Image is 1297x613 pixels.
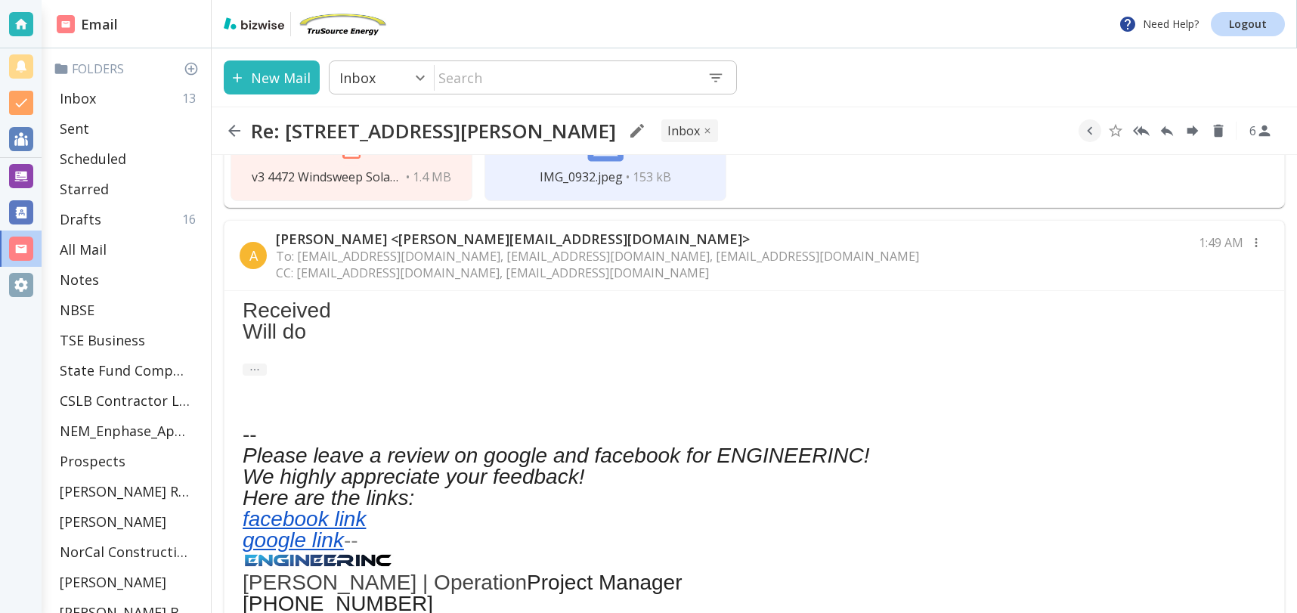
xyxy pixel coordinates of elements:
[1229,19,1267,29] p: Logout
[60,331,145,349] p: TSE Business
[54,325,205,355] div: TSE Business
[1207,119,1230,142] button: Delete
[252,169,403,185] span: v3 4472 Windsweep Solar Drawings (13)_FWH_20250925.pdf
[60,422,190,440] p: NEM_Enphase_Applications
[54,446,205,476] div: Prospects
[224,221,1284,291] div: A[PERSON_NAME] <[PERSON_NAME][EMAIL_ADDRESS][DOMAIN_NAME]>To: [EMAIL_ADDRESS][DOMAIN_NAME], [EMAI...
[54,113,205,144] div: Sent
[54,355,205,385] div: State Fund Compensation
[60,512,166,531] p: [PERSON_NAME]
[54,506,205,537] div: [PERSON_NAME]
[60,210,101,228] p: Drafts
[1243,113,1279,149] button: See Participants
[60,392,190,410] p: CSLB Contractor License
[1130,119,1153,142] button: Reply All
[224,17,284,29] img: bizwise
[57,15,75,33] img: DashboardSidebarEmail.svg
[60,119,89,138] p: Sent
[1181,119,1204,142] button: Forward
[540,169,623,185] span: IMG_0932.jpeg
[60,301,94,319] p: NBSE
[60,240,107,259] p: All Mail
[60,543,190,561] p: NorCal Construction
[54,60,205,77] p: Folders
[276,248,919,265] p: To: [EMAIL_ADDRESS][DOMAIN_NAME], [EMAIL_ADDRESS][DOMAIN_NAME], [EMAIL_ADDRESS][DOMAIN_NAME]
[54,416,205,446] div: NEM_Enphase_Applications
[60,452,125,470] p: Prospects
[251,119,616,143] h2: Re: [STREET_ADDRESS][PERSON_NAME]
[667,122,700,139] p: INBOX
[60,361,190,379] p: State Fund Compensation
[182,90,202,107] p: 13
[1199,234,1243,251] p: 1:49 AM
[276,265,919,281] p: CC: [EMAIL_ADDRESS][DOMAIN_NAME], [EMAIL_ADDRESS][DOMAIN_NAME]
[435,62,695,93] input: Search
[406,169,451,185] span: • 1.4 MB
[276,230,919,248] p: [PERSON_NAME] <[PERSON_NAME][EMAIL_ADDRESS][DOMAIN_NAME]>
[54,385,205,416] div: CSLB Contractor License
[54,234,205,265] div: All Mail
[54,265,205,295] div: Notes
[60,482,190,500] p: [PERSON_NAME] Residence
[54,204,205,234] div: Drafts16
[54,537,205,567] div: NorCal Construction
[626,169,671,185] span: • 153 kB
[57,14,118,35] h2: Email
[60,150,126,168] p: Scheduled
[1249,122,1256,139] p: 6
[54,144,205,174] div: Scheduled
[249,246,258,265] p: A
[1211,12,1285,36] a: Logout
[224,60,320,94] button: New Mail
[54,83,205,113] div: Inbox13
[60,180,109,198] p: Starred
[339,69,376,87] p: Inbox
[54,295,205,325] div: NBSE
[182,211,202,228] p: 16
[54,567,205,597] div: [PERSON_NAME]
[54,476,205,506] div: [PERSON_NAME] Residence
[297,12,388,36] img: TruSource Energy, Inc.
[54,174,205,204] div: Starred
[60,573,166,591] p: [PERSON_NAME]
[1156,119,1178,142] button: Reply
[1119,15,1199,33] p: Need Help?
[60,89,96,107] p: Inbox
[60,271,99,289] p: Notes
